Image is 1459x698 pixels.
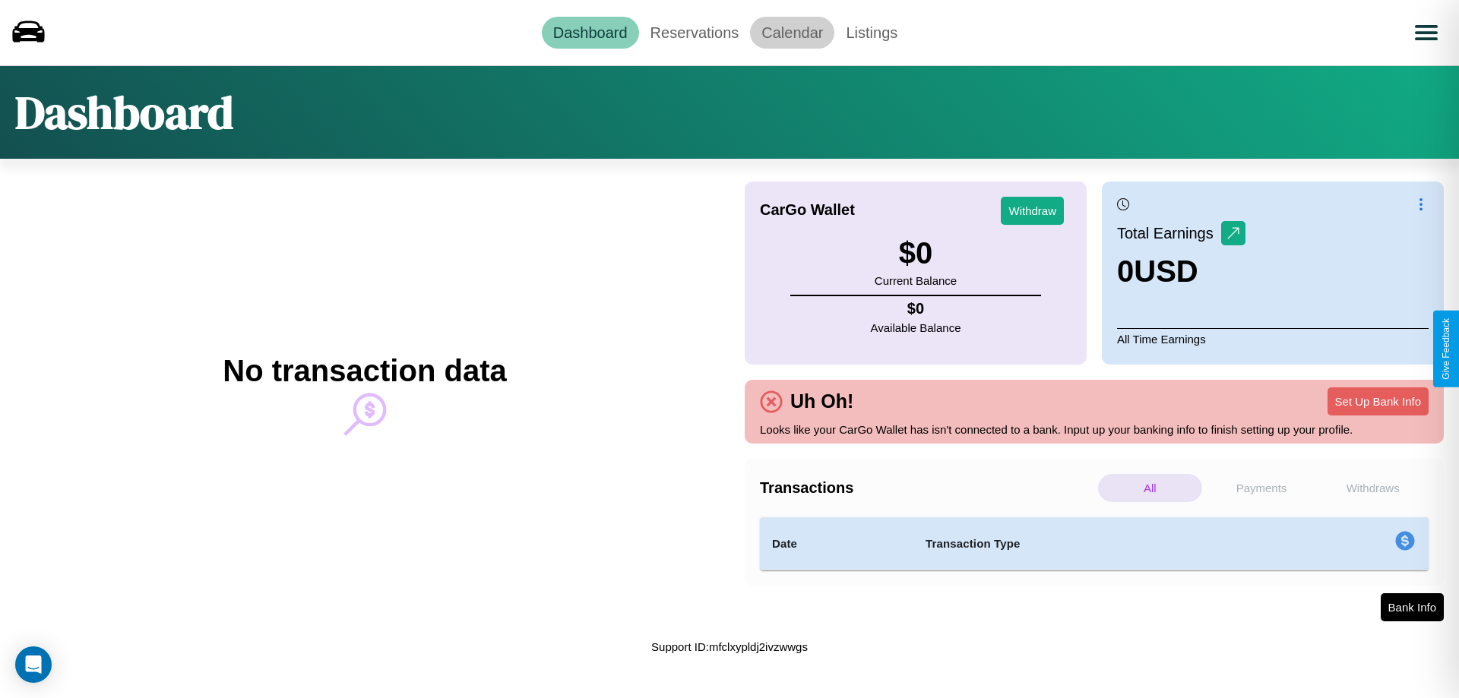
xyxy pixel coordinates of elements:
h4: Uh Oh! [783,390,861,412]
p: All Time Earnings [1117,328,1429,349]
p: Looks like your CarGo Wallet has isn't connected to a bank. Input up your banking info to finish ... [760,419,1429,440]
div: Open Intercom Messenger [15,646,52,683]
p: All [1098,474,1202,502]
h4: Transaction Type [926,535,1271,553]
h2: No transaction data [223,354,506,388]
p: Total Earnings [1117,220,1221,247]
a: Listings [834,17,909,49]
button: Bank Info [1381,593,1444,621]
p: Current Balance [875,270,957,291]
table: simple table [760,517,1429,570]
p: Withdraws [1321,474,1425,502]
p: Support ID: mfclxypldj2ivzwwgs [651,636,808,657]
h4: CarGo Wallet [760,201,855,219]
div: Give Feedback [1441,318,1451,380]
h1: Dashboard [15,81,233,144]
button: Withdraw [1001,197,1064,225]
h4: $ 0 [871,300,961,317]
p: Available Balance [871,317,961,338]
p: Payments [1210,474,1314,502]
h3: $ 0 [875,236,957,270]
h4: Date [772,535,901,553]
a: Reservations [639,17,751,49]
button: Open menu [1405,11,1448,54]
a: Dashboard [542,17,639,49]
a: Calendar [750,17,834,49]
h3: 0 USD [1117,254,1245,289]
button: Set Up Bank Info [1328,387,1429,415]
h4: Transactions [760,479,1094,497]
